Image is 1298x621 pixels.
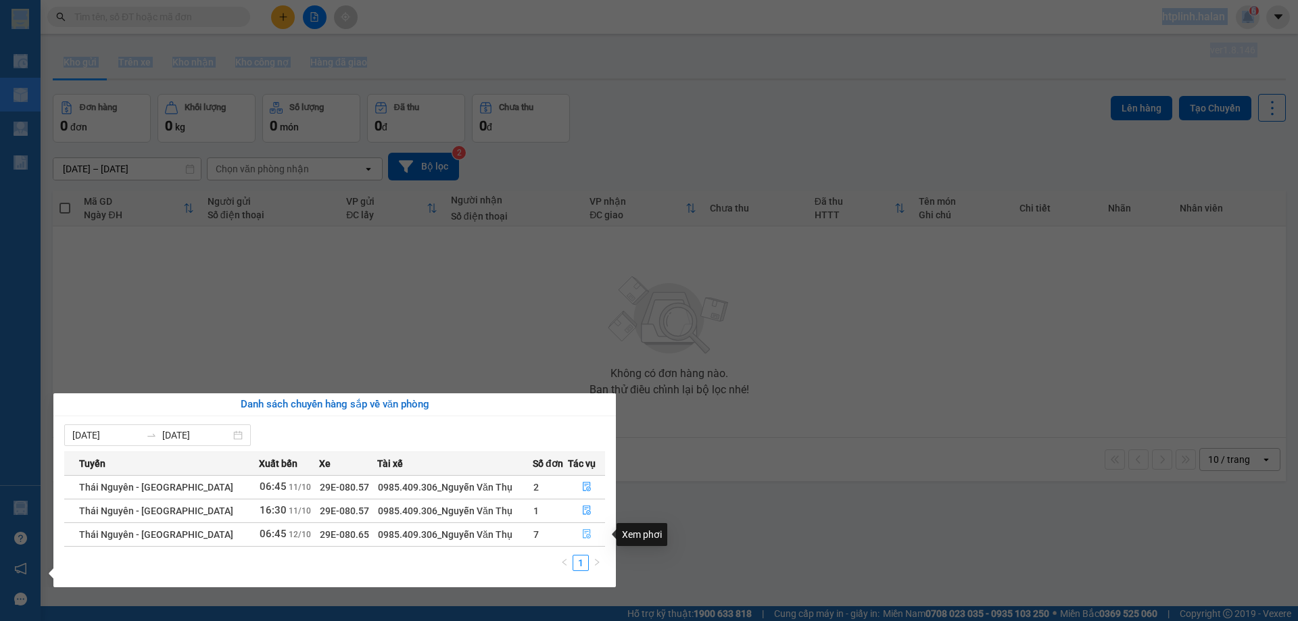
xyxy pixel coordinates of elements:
span: 29E-080.57 [320,505,369,516]
span: Tuyến [79,456,105,471]
span: right [593,558,601,566]
button: file-done [569,524,604,545]
span: 7 [533,529,539,540]
span: left [560,558,569,566]
span: to [146,430,157,441]
span: 16:30 [260,504,287,516]
span: 11/10 [289,506,311,516]
a: 1 [573,555,588,570]
div: 0985.409.306_Nguyễn Văn Thụ [378,503,532,518]
span: Tài xế [377,456,403,471]
span: Thái Nguyên - [GEOGRAPHIC_DATA] [79,482,233,493]
span: Xe [319,456,331,471]
span: file-done [582,505,592,516]
span: Tác vụ [568,456,596,471]
span: 1 [533,505,539,516]
div: 0985.409.306_Nguyễn Văn Thụ [378,480,532,495]
span: file-done [582,482,592,493]
div: Danh sách chuyến hàng sắp về văn phòng [64,397,605,413]
span: 06:45 [260,480,287,493]
input: Từ ngày [72,428,141,443]
span: Xuất bến [259,456,297,471]
div: Xem phơi [617,523,667,546]
span: 12/10 [289,530,311,539]
span: file-done [582,529,592,540]
li: Previous Page [556,555,573,571]
span: Số đơn [533,456,563,471]
span: 11/10 [289,482,311,492]
button: left [556,555,573,571]
button: file-done [569,476,604,498]
span: Thái Nguyên - [GEOGRAPHIC_DATA] [79,529,233,540]
span: 2 [533,482,539,493]
div: 0985.409.306_Nguyễn Văn Thụ [378,527,532,542]
input: Đến ngày [162,428,231,443]
span: swap-right [146,430,157,441]
button: file-done [569,500,604,522]
span: 29E-080.65 [320,529,369,540]
span: Thái Nguyên - [GEOGRAPHIC_DATA] [79,505,233,516]
span: 29E-080.57 [320,482,369,493]
button: right [589,555,605,571]
span: 06:45 [260,528,287,540]
li: Next Page [589,555,605,571]
li: 1 [573,555,589,571]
